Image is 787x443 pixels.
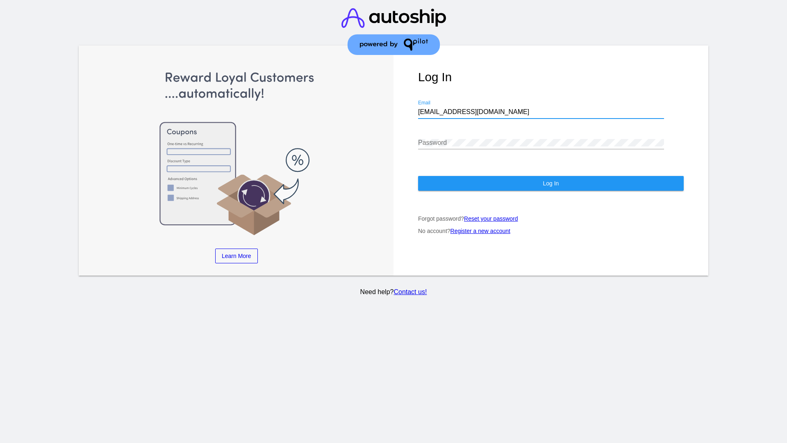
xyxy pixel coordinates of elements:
[222,253,251,259] span: Learn More
[418,176,684,191] button: Log In
[393,288,427,295] a: Contact us!
[464,215,518,222] a: Reset your password
[77,288,710,296] p: Need help?
[104,70,369,236] img: Apply Coupons Automatically to Scheduled Orders with QPilot
[450,228,510,234] a: Register a new account
[418,215,684,222] p: Forgot password?
[418,108,664,116] input: Email
[543,180,559,187] span: Log In
[215,249,258,263] a: Learn More
[418,228,684,234] p: No account?
[418,70,684,84] h1: Log In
